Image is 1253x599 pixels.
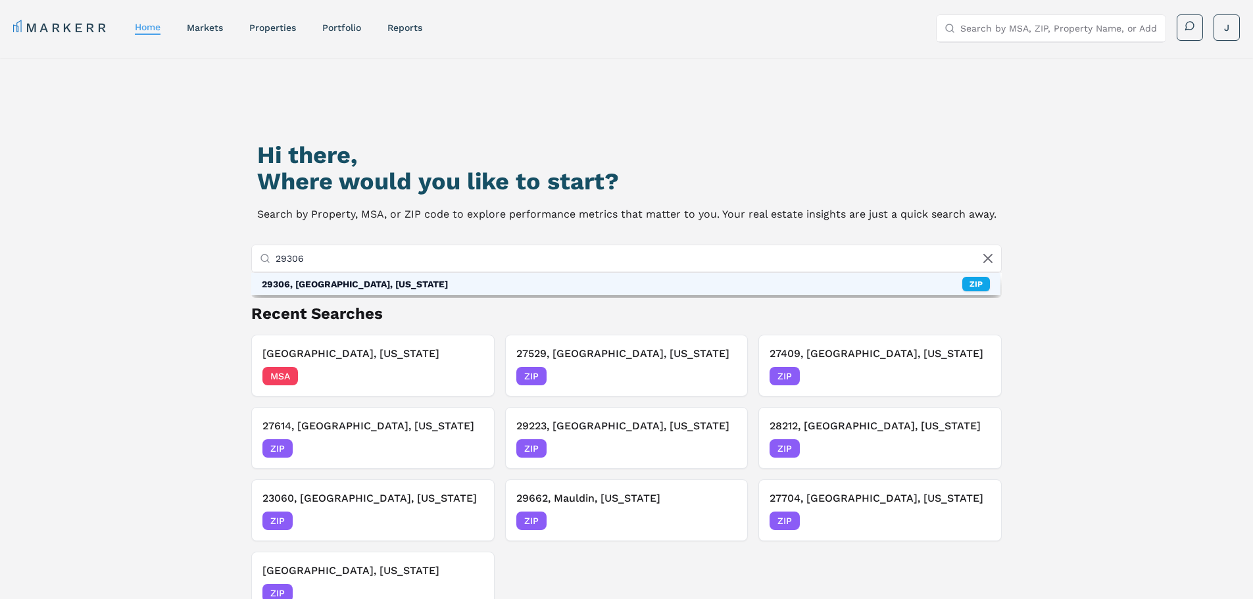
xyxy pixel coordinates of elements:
span: MSA [262,367,298,385]
div: ZIP: 29306, Spartanburg, South Carolina [251,273,1001,295]
a: reports [387,22,422,33]
a: Portfolio [322,22,361,33]
span: [DATE] [707,442,737,455]
button: Remove 27704, Durham, North Carolina27704, [GEOGRAPHIC_DATA], [US_STATE]ZIP[DATE] [758,479,1002,541]
span: ZIP [516,367,547,385]
button: Remove 28212, Charlotte, North Carolina28212, [GEOGRAPHIC_DATA], [US_STATE]ZIP[DATE] [758,407,1002,469]
span: ZIP [516,439,547,458]
button: Remove 29223, Columbia, South Carolina29223, [GEOGRAPHIC_DATA], [US_STATE]ZIP[DATE] [505,407,749,469]
h3: 27529, [GEOGRAPHIC_DATA], [US_STATE] [516,346,737,362]
a: MARKERR [13,18,109,37]
a: home [135,22,160,32]
span: [DATE] [961,514,991,527]
h3: [GEOGRAPHIC_DATA], [US_STATE] [262,346,483,362]
h3: [GEOGRAPHIC_DATA], [US_STATE] [262,563,483,579]
h3: 23060, [GEOGRAPHIC_DATA], [US_STATE] [262,491,483,506]
span: [DATE] [707,370,737,383]
div: Suggestions [251,273,1001,295]
h1: Hi there, [257,142,996,168]
span: [DATE] [454,514,483,527]
h2: Where would you like to start? [257,168,996,195]
h3: 29223, [GEOGRAPHIC_DATA], [US_STATE] [516,418,737,434]
button: J [1214,14,1240,41]
span: [DATE] [707,514,737,527]
span: [DATE] [454,370,483,383]
input: Search by MSA, ZIP, Property Name, or Address [276,245,994,272]
a: markets [187,22,223,33]
button: Remove Portsmouth, Virginia[GEOGRAPHIC_DATA], [US_STATE]MSA[DATE] [251,335,495,396]
h3: 27614, [GEOGRAPHIC_DATA], [US_STATE] [262,418,483,434]
span: [DATE] [961,370,991,383]
h2: Recent Searches [251,303,1002,324]
button: Remove 29662, Mauldin, South Carolina29662, Mauldin, [US_STATE]ZIP[DATE] [505,479,749,541]
a: properties [249,22,296,33]
p: Search by Property, MSA, or ZIP code to explore performance metrics that matter to you. Your real... [257,205,996,224]
h3: 27409, [GEOGRAPHIC_DATA], [US_STATE] [770,346,991,362]
h3: 28212, [GEOGRAPHIC_DATA], [US_STATE] [770,418,991,434]
h3: 29662, Mauldin, [US_STATE] [516,491,737,506]
div: ZIP [962,277,990,291]
button: Remove 27529, Garner, North Carolina27529, [GEOGRAPHIC_DATA], [US_STATE]ZIP[DATE] [505,335,749,396]
span: ZIP [770,512,800,530]
span: [DATE] [961,442,991,455]
span: ZIP [262,512,293,530]
button: Remove 27409, Greensboro, North Carolina27409, [GEOGRAPHIC_DATA], [US_STATE]ZIP[DATE] [758,335,1002,396]
button: Remove 27614, Raleigh, North Carolina27614, [GEOGRAPHIC_DATA], [US_STATE]ZIP[DATE] [251,407,495,469]
div: 29306, [GEOGRAPHIC_DATA], [US_STATE] [262,277,448,291]
button: Remove 23060, Glen Allen, Virginia23060, [GEOGRAPHIC_DATA], [US_STATE]ZIP[DATE] [251,479,495,541]
span: ZIP [516,512,547,530]
h3: 27704, [GEOGRAPHIC_DATA], [US_STATE] [770,491,991,506]
span: ZIP [770,367,800,385]
span: [DATE] [454,442,483,455]
input: Search by MSA, ZIP, Property Name, or Address [960,15,1158,41]
span: ZIP [770,439,800,458]
span: J [1224,21,1229,34]
span: ZIP [262,439,293,458]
